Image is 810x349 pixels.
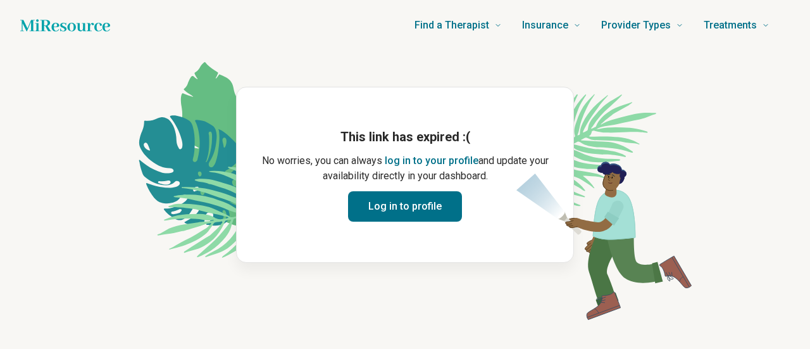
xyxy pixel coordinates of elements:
[601,16,671,34] span: Provider Types
[257,128,553,146] h1: This link has expired :(
[414,16,489,34] span: Find a Therapist
[704,16,757,34] span: Treatments
[257,153,553,184] p: No worries, you can always and update your availability directly in your dashboard.
[522,16,568,34] span: Insurance
[20,13,110,38] a: Home page
[348,191,462,222] button: Log in to profile
[385,153,478,168] button: log in to your profile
